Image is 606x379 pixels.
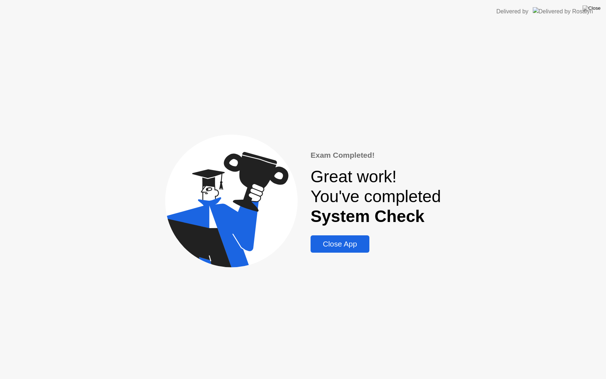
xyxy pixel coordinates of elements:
div: Close App [313,240,367,248]
button: Close App [311,235,369,253]
div: Exam Completed! [311,149,441,161]
div: Great work! You've completed [311,167,441,227]
div: Delivered by [496,7,528,16]
img: Delivered by Rosalyn [533,7,593,16]
b: System Check [311,207,425,226]
img: Close [583,5,601,11]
